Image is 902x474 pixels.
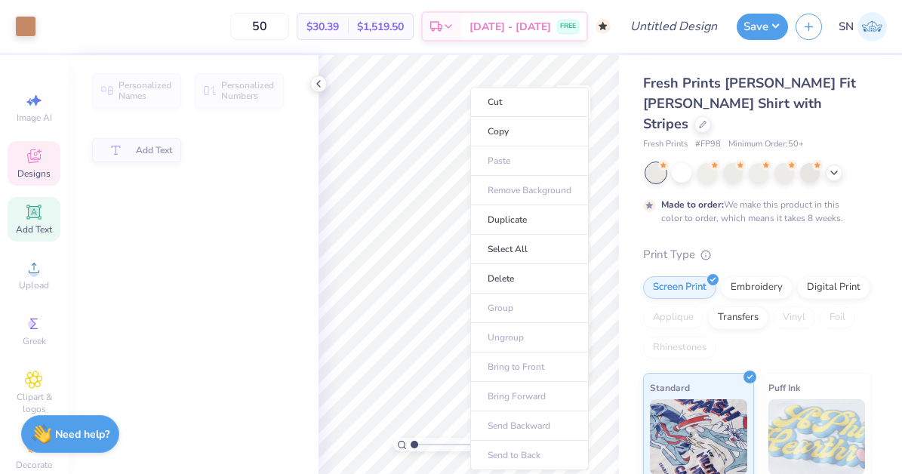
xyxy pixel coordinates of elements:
span: Personalized Names [119,80,172,101]
span: SN [839,18,854,35]
span: FREE [560,21,576,32]
span: Decorate [16,459,52,471]
span: Designs [17,168,51,180]
div: Vinyl [773,306,815,329]
span: $1,519.50 [357,19,404,35]
span: Image AI [17,112,52,124]
li: Select All [470,235,589,264]
span: Add Text [136,145,172,155]
a: SN [839,12,887,42]
span: $30.39 [306,19,339,35]
div: Screen Print [643,276,716,299]
span: Upload [19,279,49,291]
div: Foil [820,306,855,329]
div: Transfers [708,306,768,329]
span: Minimum Order: 50 + [728,138,804,151]
button: Save [737,14,788,40]
div: We make this product in this color to order, which means it takes 8 weeks. [661,198,847,225]
img: Sylvie Nkole [857,12,887,42]
span: Puff Ink [768,380,800,396]
span: Fresh Prints [PERSON_NAME] Fit [PERSON_NAME] Shirt with Stripes [643,74,856,133]
li: Delete [470,264,589,294]
li: Copy [470,117,589,146]
span: # FP98 [695,138,721,151]
strong: Made to order: [661,199,724,211]
input: – – [230,13,289,40]
span: Greek [23,335,46,347]
span: [DATE] - [DATE] [469,19,551,35]
span: Clipart & logos [8,391,60,415]
div: Digital Print [797,276,870,299]
span: Personalized Numbers [221,80,275,101]
div: Embroidery [721,276,793,299]
input: Untitled Design [618,11,729,42]
span: Fresh Prints [643,138,688,151]
div: Print Type [643,246,872,263]
div: Rhinestones [643,337,716,359]
strong: Need help? [55,427,109,442]
div: Applique [643,306,703,329]
li: Duplicate [470,205,589,235]
span: Standard [650,380,690,396]
li: Cut [470,87,589,117]
span: Add Text [16,223,52,235]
